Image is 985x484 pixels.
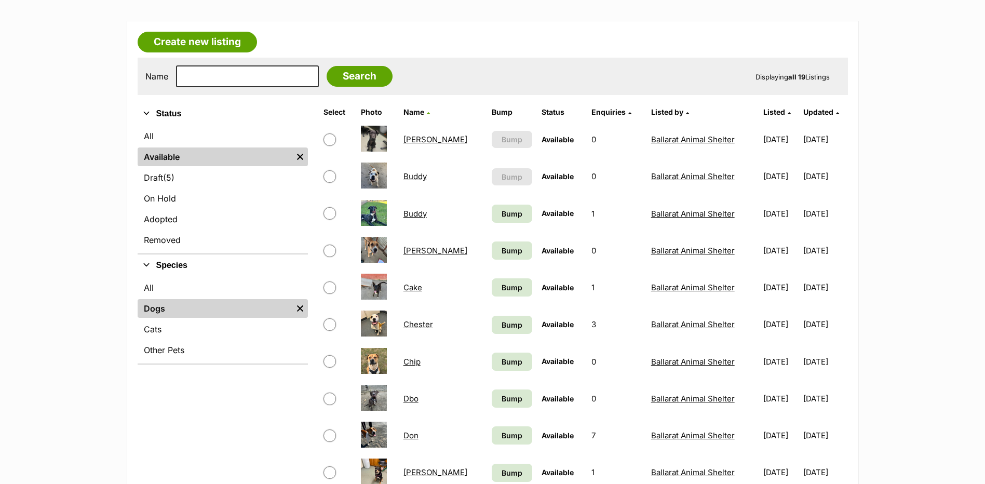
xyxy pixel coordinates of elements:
span: Available [542,357,574,366]
input: Search [327,66,393,87]
span: Displaying Listings [755,73,830,81]
a: [PERSON_NAME] [403,135,467,144]
a: Ballarat Animal Shelter [651,135,735,144]
td: [DATE] [803,233,846,268]
span: Bump [502,282,522,293]
a: Remove filter [292,299,308,318]
span: Listed [763,107,785,116]
a: [PERSON_NAME] [403,467,467,477]
td: [DATE] [759,122,802,157]
td: [DATE] [759,306,802,342]
a: Buddy [403,209,427,219]
td: 7 [587,418,645,453]
div: Species [138,276,308,364]
span: Bump [502,134,522,145]
td: [DATE] [759,196,802,232]
td: [DATE] [803,158,846,194]
span: Bump [502,430,522,441]
td: [DATE] [759,270,802,305]
td: 0 [587,233,645,268]
span: Available [542,394,574,403]
a: Name [403,107,430,116]
td: 1 [587,196,645,232]
td: 0 [587,344,645,380]
a: Bump [492,464,532,482]
a: Bump [492,353,532,371]
th: Status [537,104,586,120]
a: Removed [138,231,308,249]
span: Available [542,468,574,477]
a: Bump [492,389,532,408]
a: Chester [403,319,433,329]
button: Bump [492,168,532,185]
a: Other Pets [138,341,308,359]
a: Ballarat Animal Shelter [651,357,735,367]
span: Bump [502,393,522,404]
a: Cats [138,320,308,339]
td: [DATE] [759,344,802,380]
a: Adopted [138,210,308,228]
span: Available [542,135,574,144]
td: [DATE] [759,233,802,268]
button: Species [138,259,308,272]
span: Updated [803,107,833,116]
a: Create new listing [138,32,257,52]
span: Name [403,107,424,116]
td: [DATE] [803,122,846,157]
button: Status [138,107,308,120]
a: Ballarat Animal Shelter [651,319,735,329]
td: 0 [587,122,645,157]
th: Photo [357,104,398,120]
a: Enquiries [591,107,631,116]
a: Bump [492,426,532,445]
span: Available [542,172,574,181]
td: [DATE] [803,418,846,453]
td: 3 [587,306,645,342]
td: 0 [587,158,645,194]
a: Cake [403,283,422,292]
span: Available [542,431,574,440]
span: Bump [502,356,522,367]
a: Dogs [138,299,292,318]
a: [PERSON_NAME] [403,246,467,256]
span: Bump [502,245,522,256]
td: [DATE] [759,418,802,453]
a: Listed [763,107,791,116]
a: Ballarat Animal Shelter [651,467,735,477]
span: translation missing: en.admin.listings.index.attributes.enquiries [591,107,626,116]
a: Bump [492,241,532,260]
span: Bump [502,171,522,182]
a: Updated [803,107,839,116]
td: [DATE] [759,158,802,194]
a: Ballarat Animal Shelter [651,394,735,404]
span: Bump [502,467,522,478]
td: [DATE] [803,381,846,416]
td: [DATE] [759,381,802,416]
span: Available [542,283,574,292]
a: Ballarat Animal Shelter [651,209,735,219]
span: Available [542,209,574,218]
a: Ballarat Animal Shelter [651,431,735,440]
a: Ballarat Animal Shelter [651,171,735,181]
a: On Hold [138,189,308,208]
label: Name [145,72,168,81]
td: [DATE] [803,344,846,380]
span: Available [542,246,574,255]
span: Bump [502,319,522,330]
span: Bump [502,208,522,219]
a: Listed by [651,107,689,116]
button: Bump [492,131,532,148]
a: Don [403,431,419,440]
th: Select [319,104,356,120]
th: Bump [488,104,536,120]
a: Buddy [403,171,427,181]
a: Ballarat Animal Shelter [651,246,735,256]
span: (5) [163,171,174,184]
a: Bump [492,316,532,334]
a: Draft [138,168,308,187]
a: Ballarat Animal Shelter [651,283,735,292]
a: All [138,127,308,145]
a: Dbo [403,394,419,404]
a: All [138,278,308,297]
div: Status [138,125,308,253]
